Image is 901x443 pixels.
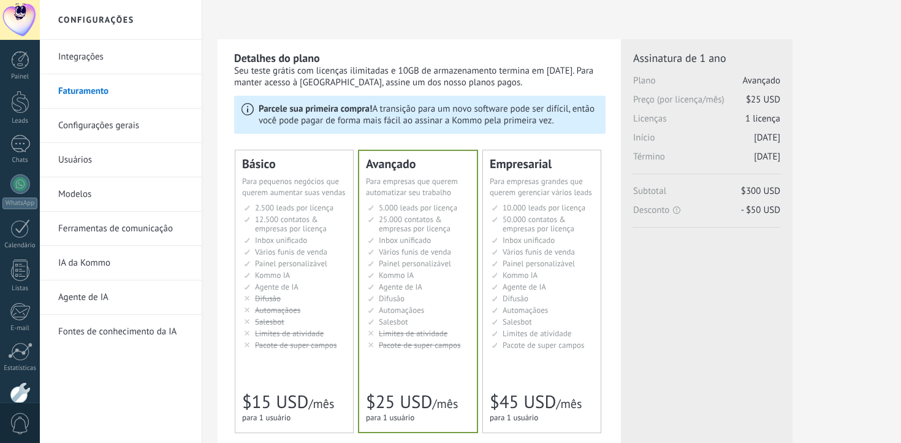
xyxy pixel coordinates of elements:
[58,40,189,74] a: Integrações
[255,235,307,245] span: Inbox unificado
[259,103,372,115] b: Parcele sua primeira compra!
[633,75,780,94] span: Plano
[633,94,780,113] span: Preço (por licença/mês)
[745,113,780,125] span: 1 licença
[255,293,281,304] span: Difusão
[556,396,582,412] span: /mês
[2,285,38,293] div: Listas
[379,214,450,234] span: 25.000 contatos & empresas por licença
[432,396,458,412] span: /mês
[379,340,461,350] span: Pacote de super campos
[490,390,556,414] span: $45 USD
[58,143,189,177] a: Usuários
[242,390,308,414] span: $15 USD
[633,132,780,151] span: Início
[503,258,575,269] span: Painel personalizável
[503,293,528,304] span: Difusão
[2,198,37,209] div: WhatsApp
[40,280,202,315] li: Agente de IA
[366,412,414,423] span: para 1 usuário
[58,109,189,143] a: Configurações gerais
[754,132,780,144] span: [DATE]
[40,315,202,349] li: Fontes de conhecimento da IA
[746,94,780,106] span: $25 USD
[379,317,408,327] span: Salesbot
[242,158,346,170] div: Básico
[58,315,189,349] a: Fontes de conhecimento da IA
[366,158,470,170] div: Avançado
[2,364,38,372] div: Estatísticas
[741,185,780,197] span: $300 USD
[633,204,780,216] span: Desconto
[58,246,189,280] a: IA da Kommo
[2,242,38,250] div: Calendário
[633,113,780,132] span: Licenças
[379,270,414,280] span: Kommo IA
[58,280,189,315] a: Agente de IA
[255,202,333,213] span: 2.500 leads por licença
[490,412,538,423] span: para 1 usuário
[255,282,298,292] span: Agente de IA
[379,235,431,245] span: Inbox unificado
[2,117,38,125] div: Leads
[379,202,457,213] span: 5.000 leads por licença
[58,177,189,212] a: Modelos
[40,246,202,280] li: IA da Kommo
[255,340,337,350] span: Pacote de super campos
[379,282,422,292] span: Agente de IA
[259,103,598,126] p: A transição para um novo software pode ser difícil, então você pode pagar de forma mais fácil ao ...
[255,247,327,257] span: Vários funis de venda
[490,158,594,170] div: Empresarial
[503,247,575,257] span: Vários funis de venda
[490,176,592,198] span: Para empresas grandes que querem gerenciar vários leads
[242,176,346,198] span: Para pequenos negócios que querem aumentar suas vendas
[40,109,202,143] li: Configurações gerais
[58,212,189,246] a: Ferramentas de comunicação
[40,143,202,177] li: Usuários
[379,247,451,257] span: Vários funis de venda
[58,74,189,109] a: Faturamento
[2,156,38,164] div: Chats
[40,177,202,212] li: Modelos
[633,185,780,204] span: Subtotal
[743,75,780,87] span: Avançado
[255,317,284,327] span: Salesbot
[234,65,606,88] div: Seu teste grátis com licenças ilimitadas e 10GB de armazenamento termina em [DATE]. Para manter a...
[503,340,585,350] span: Pacote de super campos
[242,412,291,423] span: para 1 usuário
[503,317,532,327] span: Salesbot
[741,204,780,216] span: - $50 USD
[40,74,202,109] li: Faturamento
[40,212,202,246] li: Ferramentas de comunicação
[379,258,451,269] span: Painel personalizável
[503,282,546,292] span: Agente de IA
[255,270,290,280] span: Kommo IA
[255,214,327,234] span: 12.500 contatos & empresas por licença
[379,293,405,304] span: Difusão
[366,176,458,198] span: Para empresas que querem automatizar seu trabalho
[234,51,320,65] b: Detalhes do plano
[633,151,780,170] span: Término
[308,396,334,412] span: /mês
[255,305,300,315] span: Automaçãoes
[754,151,780,163] span: [DATE]
[633,51,780,65] span: Assinatura de 1 ano
[2,73,38,81] div: Painel
[2,325,38,333] div: E-mail
[503,214,574,234] span: 50.000 contatos & empresas por licença
[40,40,202,74] li: Integrações
[503,202,585,213] span: 10.000 leads por licença
[503,328,571,339] span: Limites de atividade
[379,305,424,315] span: Automaçãoes
[503,235,555,245] span: Inbox unificado
[503,305,548,315] span: Automaçãoes
[255,258,327,269] span: Painel personalizável
[503,270,538,280] span: Kommo IA
[379,328,447,339] span: Limites de atividade
[366,390,432,414] span: $25 USD
[255,328,324,339] span: Limites de atividade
